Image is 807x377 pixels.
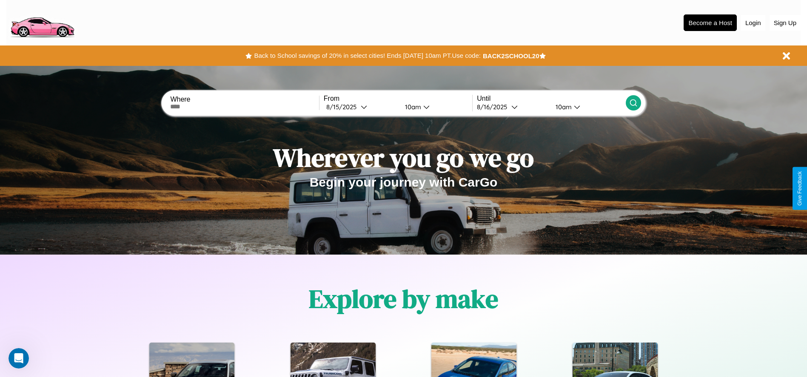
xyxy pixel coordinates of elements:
[324,95,472,102] label: From
[9,348,29,368] iframe: Intercom live chat
[483,52,539,60] b: BACK2SCHOOL20
[770,15,801,31] button: Sign Up
[309,281,498,316] h1: Explore by make
[477,95,625,102] label: Until
[741,15,765,31] button: Login
[6,4,78,40] img: logo
[398,102,473,111] button: 10am
[551,103,574,111] div: 10am
[324,102,398,111] button: 8/15/2025
[326,103,361,111] div: 8 / 15 / 2025
[477,103,511,111] div: 8 / 16 / 2025
[549,102,626,111] button: 10am
[797,171,803,206] div: Give Feedback
[252,50,482,62] button: Back to School savings of 20% in select cities! Ends [DATE] 10am PT.Use code:
[401,103,423,111] div: 10am
[170,96,319,103] label: Where
[684,14,737,31] button: Become a Host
